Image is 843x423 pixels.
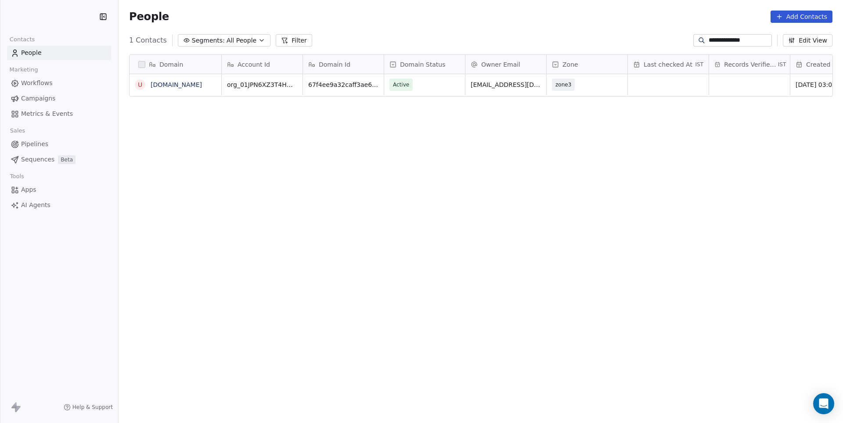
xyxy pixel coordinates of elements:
[7,137,111,151] a: Pipelines
[547,55,627,74] div: Zone
[7,76,111,90] a: Workflows
[813,393,834,414] div: Open Intercom Messenger
[276,34,312,47] button: Filter
[72,404,113,411] span: Help & Support
[138,80,142,90] div: u
[222,55,303,74] div: Account Id
[695,61,703,68] span: IST
[400,60,445,69] span: Domain Status
[130,74,222,406] div: grid
[21,94,55,103] span: Campaigns
[21,140,48,149] span: Pipelines
[7,152,111,167] a: SequencesBeta
[227,80,297,89] span: org_01JPN6XZ3T4HHBYC974PQ4VGXT
[21,79,53,88] span: Workflows
[6,170,28,183] span: Tools
[778,61,786,68] span: IST
[64,404,113,411] a: Help & Support
[384,55,465,74] div: Domain Status
[7,91,111,106] a: Campaigns
[130,55,221,74] div: Domain
[6,33,39,46] span: Contacts
[6,124,29,137] span: Sales
[21,48,42,57] span: People
[238,60,270,69] span: Account Id
[7,46,111,60] a: People
[393,80,409,89] span: Active
[6,63,42,76] span: Marketing
[303,55,384,74] div: Domain Id
[159,60,183,69] span: Domain
[555,80,571,89] span: zone3
[319,60,350,69] span: Domain Id
[471,80,541,89] span: [EMAIL_ADDRESS][DOMAIN_NAME]
[21,185,36,194] span: Apps
[465,55,546,74] div: Owner Email
[628,55,709,74] div: Last checked AtIST
[308,80,378,89] span: 67f4ee9a32caff3ae657a919
[21,109,73,118] span: Metrics & Events
[151,81,202,88] a: [DOMAIN_NAME]
[771,11,832,23] button: Add Contacts
[58,155,76,164] span: Beta
[192,36,225,45] span: Segments:
[129,35,167,46] span: 1 Contacts
[7,183,111,197] a: Apps
[7,198,111,212] a: AI Agents
[644,60,692,69] span: Last checked At
[724,60,776,69] span: Records Verified At
[481,60,520,69] span: Owner Email
[7,107,111,121] a: Metrics & Events
[21,155,54,164] span: Sequences
[783,34,832,47] button: Edit View
[562,60,578,69] span: Zone
[709,55,790,74] div: Records Verified AtIST
[227,36,256,45] span: All People
[21,201,50,210] span: AI Agents
[129,10,169,23] span: People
